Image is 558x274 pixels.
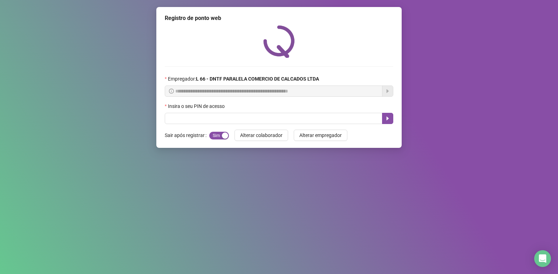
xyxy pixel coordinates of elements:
[534,250,551,267] div: Open Intercom Messenger
[299,131,342,139] span: Alterar empregador
[165,130,209,141] label: Sair após registrar
[294,130,347,141] button: Alterar empregador
[165,102,229,110] label: Insira o seu PIN de acesso
[165,14,393,22] div: Registro de ponto web
[169,89,174,94] span: info-circle
[240,131,283,139] span: Alterar colaborador
[234,130,288,141] button: Alterar colaborador
[168,75,319,83] span: Empregador :
[385,116,390,121] span: caret-right
[196,76,319,82] strong: L 66 - DNTF PARALELA COMERCIO DE CALCADOS LTDA
[263,25,295,58] img: QRPoint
